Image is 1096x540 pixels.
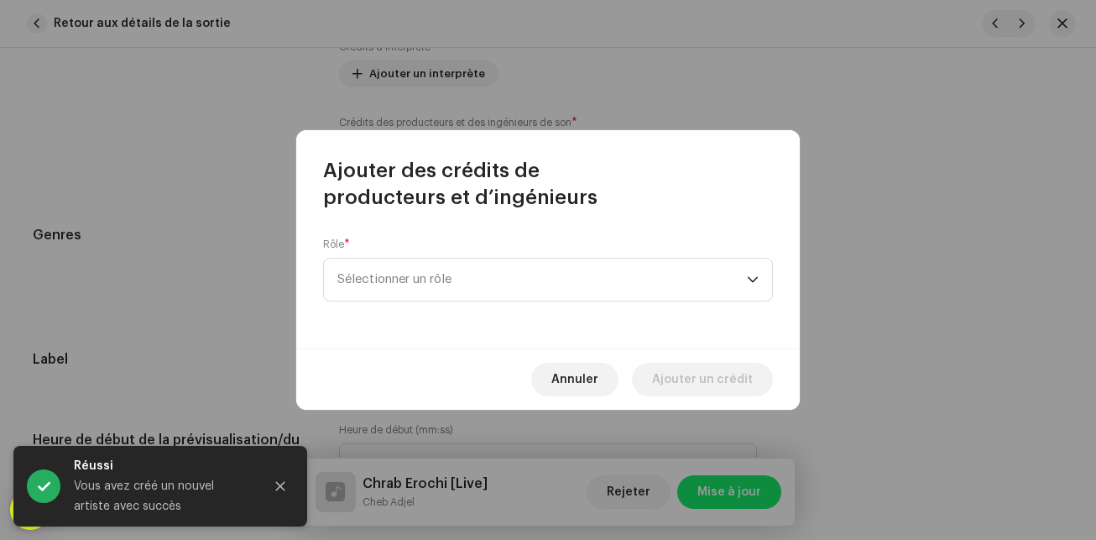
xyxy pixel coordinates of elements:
[632,363,773,396] button: Ajouter un crédit
[323,157,773,211] span: Ajouter des crédits de producteurs et d’ingénieurs
[531,363,618,396] button: Annuler
[264,469,297,503] button: Close
[652,363,753,396] span: Ajouter un crédit
[551,363,598,396] span: Annuler
[10,490,50,530] div: Open Intercom Messenger
[337,259,747,301] span: Sélectionner un rôle
[323,238,350,251] label: Rôle
[747,259,759,301] div: dropdown trigger
[74,456,250,476] div: Réussi
[74,476,250,516] div: Vous avez créé un nouvel artiste avec succès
